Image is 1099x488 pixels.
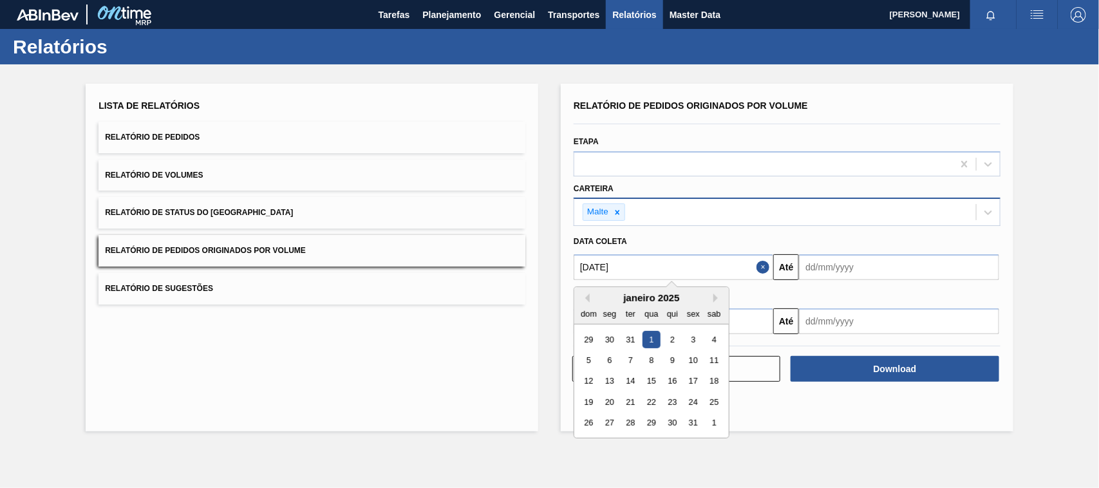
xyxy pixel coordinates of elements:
[706,415,723,432] div: Choose sábado, 1 de fevereiro de 2025
[684,393,702,411] div: Choose sexta-feira, 24 de janeiro de 2025
[706,373,723,390] div: Choose sábado, 18 de janeiro de 2025
[105,208,293,217] span: Relatório de Status do [GEOGRAPHIC_DATA]
[105,246,306,255] span: Relatório de Pedidos Originados por Volume
[643,331,660,348] div: Choose quarta-feira, 1 de janeiro de 2025
[1071,7,1086,23] img: Logout
[706,331,723,348] div: Choose sábado, 4 de janeiro de 2025
[13,39,241,54] h1: Relatórios
[99,235,525,267] button: Relatório de Pedidos Originados por Volume
[713,294,722,303] button: Next Month
[580,352,597,369] div: Choose domingo, 5 de janeiro de 2025
[664,331,681,348] div: Choose quinta-feira, 2 de janeiro de 2025
[664,305,681,323] div: qui
[99,197,525,229] button: Relatório de Status do [GEOGRAPHIC_DATA]
[422,7,481,23] span: Planejamento
[643,393,660,411] div: Choose quarta-feira, 22 de janeiro de 2025
[99,100,200,111] span: Lista de Relatórios
[706,305,723,323] div: sab
[773,308,799,334] button: Até
[379,7,410,23] span: Tarefas
[574,100,808,111] span: Relatório de Pedidos Originados por Volume
[706,352,723,369] div: Choose sábado, 11 de janeiro de 2025
[580,373,597,390] div: Choose domingo, 12 de janeiro de 2025
[612,7,656,23] span: Relatórios
[622,331,639,348] div: Choose terça-feira, 31 de dezembro de 2024
[622,393,639,411] div: Choose terça-feira, 21 de janeiro de 2025
[643,352,660,369] div: Choose quarta-feira, 8 de janeiro de 2025
[622,352,639,369] div: Choose terça-feira, 7 de janeiro de 2025
[684,331,702,348] div: Choose sexta-feira, 3 de janeiro de 2025
[574,184,614,193] label: Carteira
[601,393,619,411] div: Choose segunda-feira, 20 de janeiro de 2025
[494,7,536,23] span: Gerencial
[773,254,799,280] button: Até
[580,393,597,411] div: Choose domingo, 19 de janeiro de 2025
[664,352,681,369] div: Choose quinta-feira, 9 de janeiro de 2025
[799,308,999,334] input: dd/mm/yyyy
[105,284,213,293] span: Relatório de Sugestões
[17,9,79,21] img: TNhmsLtSVTkK8tSr43FrP2fwEKptu5GPRR3wAAAABJRU5ErkJggg==
[574,254,773,280] input: dd/mm/yyyy
[684,373,702,390] div: Choose sexta-feira, 17 de janeiro de 2025
[105,171,203,180] span: Relatório de Volumes
[706,393,723,411] div: Choose sábado, 25 de janeiro de 2025
[574,237,627,246] span: Data coleta
[601,415,619,432] div: Choose segunda-feira, 27 de janeiro de 2025
[670,7,720,23] span: Master Data
[548,7,599,23] span: Transportes
[791,356,999,382] button: Download
[622,415,639,432] div: Choose terça-feira, 28 de janeiro de 2025
[684,415,702,432] div: Choose sexta-feira, 31 de janeiro de 2025
[1029,7,1045,23] img: userActions
[643,305,660,323] div: qua
[601,373,619,390] div: Choose segunda-feira, 13 de janeiro de 2025
[664,373,681,390] div: Choose quinta-feira, 16 de janeiro de 2025
[572,356,780,382] button: Limpar
[99,122,525,153] button: Relatório de Pedidos
[574,292,729,303] div: janeiro 2025
[684,305,702,323] div: sex
[99,273,525,305] button: Relatório de Sugestões
[580,331,597,348] div: Choose domingo, 29 de dezembro de 2024
[799,254,999,280] input: dd/mm/yyyy
[970,6,1011,24] button: Notificações
[105,133,200,142] span: Relatório de Pedidos
[684,352,702,369] div: Choose sexta-feira, 10 de janeiro de 2025
[622,305,639,323] div: ter
[99,160,525,191] button: Relatório de Volumes
[643,415,660,432] div: Choose quarta-feira, 29 de janeiro de 2025
[664,415,681,432] div: Choose quinta-feira, 30 de janeiro de 2025
[580,305,597,323] div: dom
[583,204,610,220] div: Malte
[580,415,597,432] div: Choose domingo, 26 de janeiro de 2025
[601,352,619,369] div: Choose segunda-feira, 6 de janeiro de 2025
[756,254,773,280] button: Close
[664,393,681,411] div: Choose quinta-feira, 23 de janeiro de 2025
[643,373,660,390] div: Choose quarta-feira, 15 de janeiro de 2025
[574,137,599,146] label: Etapa
[601,305,619,323] div: seg
[578,329,724,433] div: month 2025-01
[581,294,590,303] button: Previous Month
[601,331,619,348] div: Choose segunda-feira, 30 de dezembro de 2024
[622,373,639,390] div: Choose terça-feira, 14 de janeiro de 2025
